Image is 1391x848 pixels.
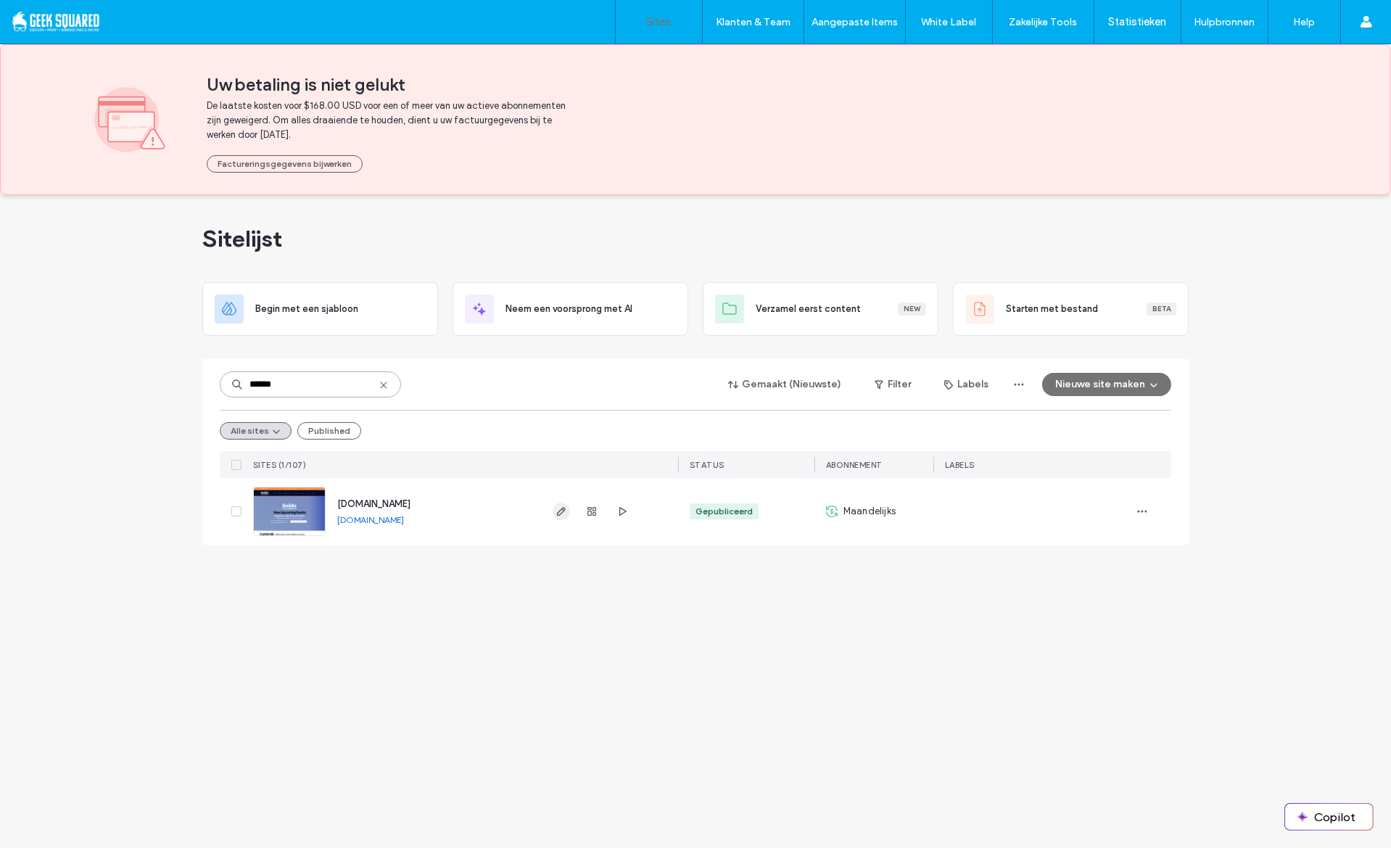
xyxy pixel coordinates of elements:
[1194,16,1255,28] label: Hulpbronnen
[860,373,925,396] button: Filter
[716,373,854,396] button: Gemaakt (Nieuwste)
[812,16,898,28] label: Aangepaste Items
[1294,16,1316,28] label: Help
[1010,16,1078,28] label: Zakelijke Tools
[931,373,1002,396] button: Labels
[33,10,63,23] span: Help
[703,282,938,336] div: Verzamel eerst contentNew
[253,460,307,470] span: Sites (1/107)
[953,282,1189,336] div: Starten met bestandBeta
[207,74,1297,96] span: Uw betaling is niet gelukt
[843,504,896,519] span: Maandelijks
[945,460,975,470] span: LABELS
[690,460,725,470] span: STATUS
[1109,15,1167,28] label: Statistieken
[202,282,438,336] div: Begin met een sjabloon
[695,505,753,518] div: Gepubliceerd
[1285,804,1373,830] button: Copilot
[207,99,580,142] span: De laatste kosten voor $168.00 USD voor een of meer van uw actieve abonnementen zijn geweigerd. O...
[505,302,632,316] span: Neem een voorsprong met AI
[826,460,883,470] span: Abonnement
[898,302,926,316] div: New
[716,16,791,28] label: Klanten & Team
[922,16,977,28] label: White Label
[1006,302,1098,316] span: Starten met bestand
[255,302,358,316] span: Begin met een sjabloon
[1042,373,1171,396] button: Nieuwe site maken
[1147,302,1176,316] div: Beta
[220,422,292,440] button: Alle sites
[202,224,282,253] span: Sitelijst
[337,514,404,525] a: [DOMAIN_NAME]
[207,155,363,173] button: Factureringsgegevens bijwerken
[453,282,688,336] div: Neem een voorsprong met AI
[337,498,410,509] a: [DOMAIN_NAME]
[297,422,361,440] button: Published
[647,15,672,28] label: Sites
[756,302,861,316] span: Verzamel eerst content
